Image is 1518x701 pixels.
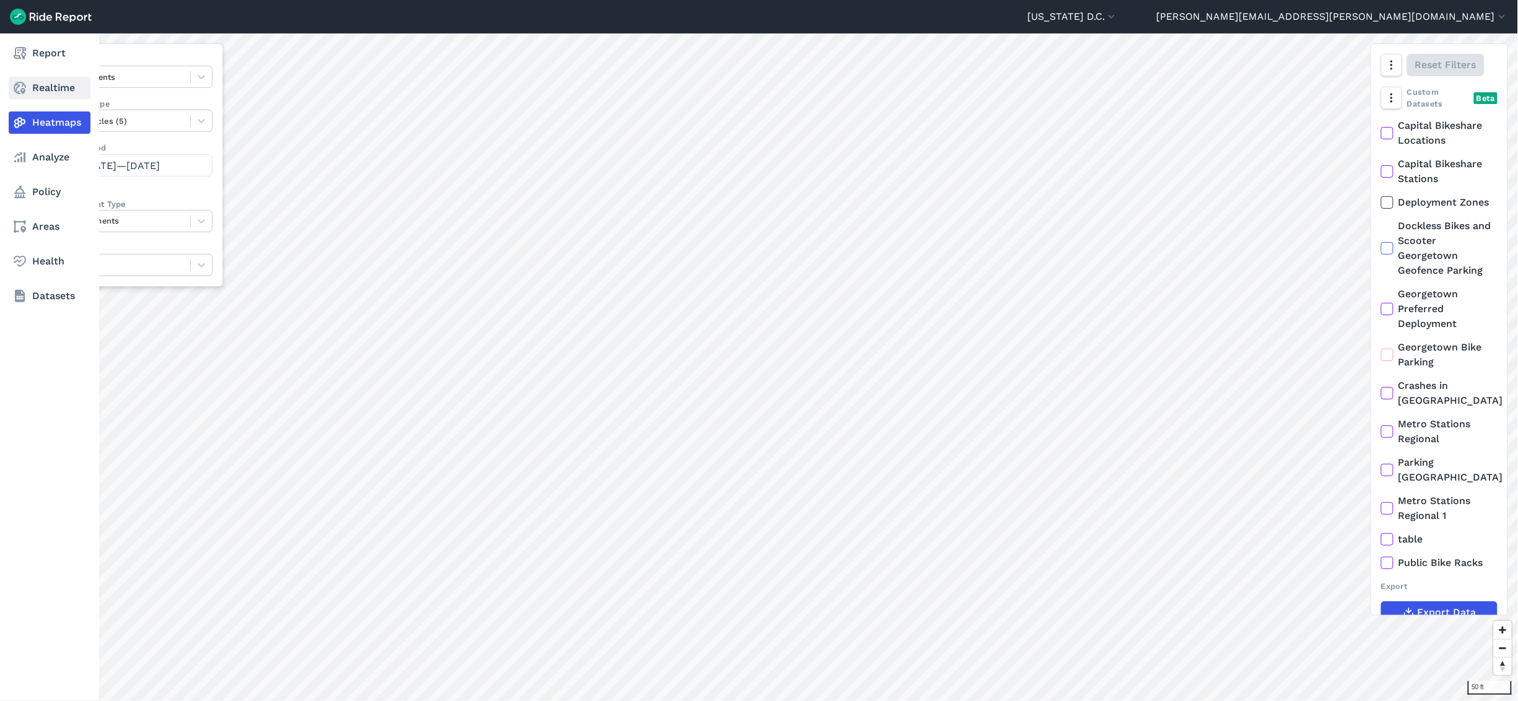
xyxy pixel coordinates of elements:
a: Datasets [9,285,90,307]
div: 50 ft [1468,681,1512,695]
a: Heatmaps [9,111,90,134]
a: Policy [9,181,90,203]
label: Metro Stations Regional [1381,417,1498,446]
button: [PERSON_NAME][EMAIL_ADDRESS][PERSON_NAME][DOMAIN_NAME] [1157,9,1508,24]
label: Deployment Zones [1381,195,1498,210]
label: Parking [GEOGRAPHIC_DATA] [1381,455,1498,485]
label: Vehicle Type [60,98,213,110]
span: [DATE]—[DATE] [83,160,160,172]
label: Georgetown Preferred Deployment [1381,287,1498,331]
label: Capital Bikeshare Locations [1381,118,1498,148]
img: Ride Report [10,9,92,25]
button: Reset Filters [1407,54,1485,76]
label: table [1381,532,1498,547]
div: Export [1381,580,1498,592]
label: Georgetown Bike Parking [1381,340,1498,370]
label: Dockless Bikes and Scooter Georgetown Geofence Parking [1381,219,1498,278]
label: Metro Stations Regional 1 [1381,494,1498,523]
label: Data Period [60,142,213,154]
a: Analyze [9,146,90,168]
label: Capital Bikeshare Stations [1381,157,1498,186]
div: Custom Datasets [1381,86,1498,110]
button: Reset bearing to north [1494,657,1512,675]
a: Health [9,250,90,272]
button: [US_STATE] D.C. [1027,9,1118,24]
button: [DATE]—[DATE] [60,154,213,176]
label: Curb Event Type [60,198,213,210]
a: Realtime [9,77,90,99]
label: Data Type [60,54,213,66]
span: Export Data [1418,605,1476,620]
span: Reset Filters [1415,58,1476,72]
label: Public Bike Racks [1381,555,1498,570]
div: Beta [1474,92,1498,104]
a: Report [9,42,90,64]
a: Areas [9,216,90,238]
button: Zoom in [1494,621,1512,639]
label: Crashes in [GEOGRAPHIC_DATA] [1381,378,1498,408]
button: Export Data [1381,601,1498,624]
button: Zoom out [1494,639,1512,657]
label: Operators [60,242,213,254]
